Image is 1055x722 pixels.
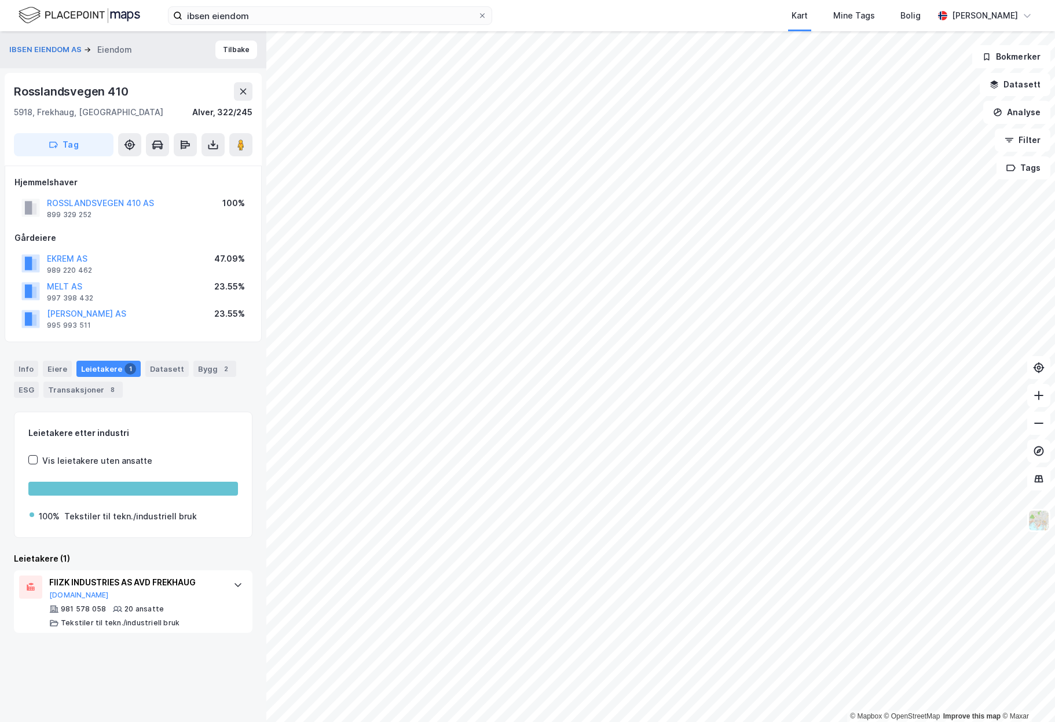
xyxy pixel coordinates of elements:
input: Søk på adresse, matrikkel, gårdeiere, leietakere eller personer [182,7,478,24]
iframe: Chat Widget [997,666,1055,722]
div: Eiere [43,361,72,377]
a: Improve this map [943,712,1001,720]
div: Transaksjoner [43,382,123,398]
div: 8 [107,384,118,395]
button: Tag [14,133,113,156]
div: 1 [124,363,136,375]
div: Gårdeiere [14,231,252,245]
div: Leietakere etter industri [28,426,238,440]
div: Tekstiler til tekn./industriell bruk [64,510,197,523]
div: Datasett [145,361,189,377]
div: Bygg [193,361,236,377]
button: Datasett [980,73,1050,96]
div: Info [14,361,38,377]
button: IBSEN EIENDOM AS [9,44,84,56]
div: 100% [39,510,60,523]
div: [PERSON_NAME] [952,9,1018,23]
button: Filter [995,129,1050,152]
button: Bokmerker [972,45,1050,68]
img: Z [1028,510,1050,532]
div: Tekstiler til tekn./industriell bruk [61,618,180,628]
div: 100% [222,196,245,210]
div: 899 329 252 [47,210,91,219]
button: [DOMAIN_NAME] [49,591,109,600]
div: Hjemmelshaver [14,175,252,189]
div: FIIZK INDUSTRIES AS AVD FREKHAUG [49,576,222,589]
button: Tilbake [215,41,257,59]
div: 989 220 462 [47,266,92,275]
div: Vis leietakere uten ansatte [42,454,152,468]
div: Alver, 322/245 [192,105,252,119]
div: Rosslandsvegen 410 [14,82,130,101]
div: 47.09% [214,252,245,266]
div: 23.55% [214,307,245,321]
div: 981 578 058 [61,604,106,614]
div: 995 993 511 [47,321,91,330]
div: ESG [14,382,39,398]
div: Mine Tags [833,9,875,23]
div: 5918, Frekhaug, [GEOGRAPHIC_DATA] [14,105,163,119]
div: Kart [792,9,808,23]
div: 23.55% [214,280,245,294]
div: Leietakere (1) [14,552,252,566]
div: 997 398 432 [47,294,93,303]
a: OpenStreetMap [884,712,940,720]
div: Leietakere [76,361,141,377]
div: Eiendom [97,43,132,57]
button: Tags [997,156,1050,179]
img: logo.f888ab2527a4732fd821a326f86c7f29.svg [19,5,140,25]
div: Bolig [900,9,921,23]
div: 20 ansatte [124,604,164,614]
div: 2 [220,363,232,375]
button: Analyse [983,101,1050,124]
a: Mapbox [850,712,882,720]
